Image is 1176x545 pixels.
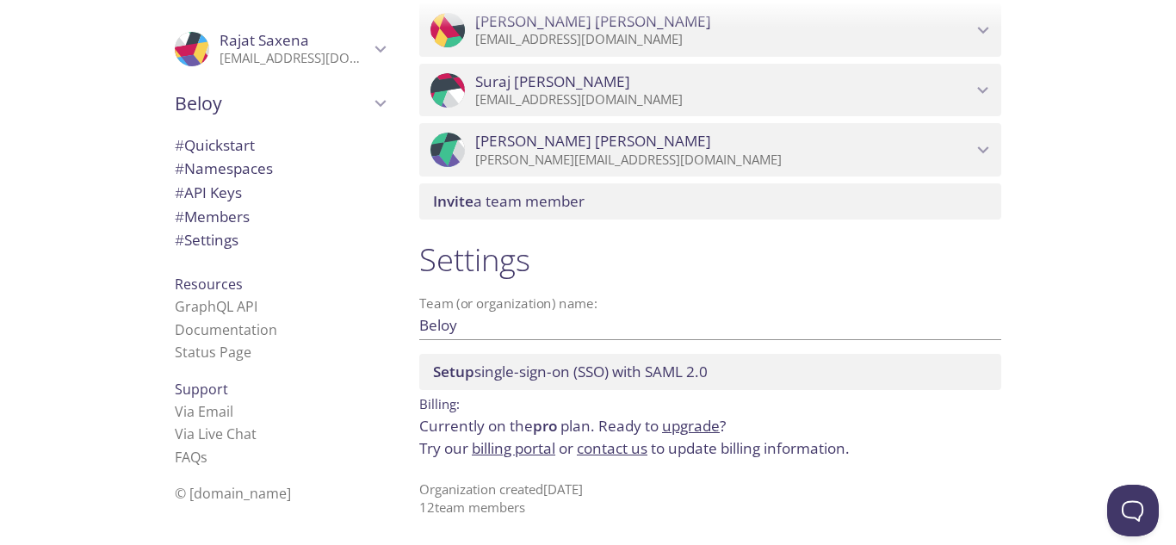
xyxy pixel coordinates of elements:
[161,157,399,181] div: Namespaces
[175,207,184,226] span: #
[433,191,473,211] span: Invite
[175,275,243,294] span: Resources
[161,228,399,252] div: Team Settings
[419,3,1001,57] div: Vikrant bhalla
[175,158,184,178] span: #
[475,152,972,169] p: [PERSON_NAME][EMAIL_ADDRESS][DOMAIN_NAME]
[598,416,726,436] span: Ready to ?
[175,91,369,115] span: Beloy
[175,424,257,443] a: Via Live Chat
[175,183,242,202] span: API Keys
[419,480,1001,517] p: Organization created [DATE] 12 team member s
[161,21,399,77] div: Rajat Saxena
[175,484,291,503] span: © [DOMAIN_NAME]
[419,64,1001,117] div: Suraj Kumar
[662,416,720,436] a: upgrade
[419,438,850,458] span: Try our or to update billing information.
[175,230,238,250] span: Settings
[175,448,207,467] a: FAQ
[175,230,184,250] span: #
[475,31,972,48] p: [EMAIL_ADDRESS][DOMAIN_NAME]
[175,343,251,362] a: Status Page
[175,158,273,178] span: Namespaces
[472,438,555,458] a: billing portal
[433,191,585,211] span: a team member
[433,362,474,381] span: Setup
[175,135,184,155] span: #
[419,240,1001,279] h1: Settings
[161,205,399,229] div: Members
[1107,485,1159,536] iframe: Help Scout Beacon - Open
[201,448,207,467] span: s
[419,354,1001,390] div: Setup SSO
[419,123,1001,177] div: Jessica Rios
[419,297,598,310] label: Team (or organization) name:
[475,132,711,151] span: [PERSON_NAME] [PERSON_NAME]
[175,380,228,399] span: Support
[220,30,309,50] span: Rajat Saxena
[419,183,1001,220] div: Invite a team member
[419,415,1001,459] p: Currently on the plan.
[175,320,277,339] a: Documentation
[220,50,369,67] p: [EMAIL_ADDRESS][DOMAIN_NAME]
[161,133,399,158] div: Quickstart
[175,402,233,421] a: Via Email
[475,91,972,108] p: [EMAIL_ADDRESS][DOMAIN_NAME]
[175,183,184,202] span: #
[175,297,257,316] a: GraphQL API
[161,181,399,205] div: API Keys
[419,390,1001,415] p: Billing:
[175,135,255,155] span: Quickstart
[161,81,399,126] div: Beloy
[533,416,557,436] span: pro
[175,207,250,226] span: Members
[475,72,630,91] span: Suraj [PERSON_NAME]
[577,438,647,458] a: contact us
[433,362,708,381] span: single-sign-on (SSO) with SAML 2.0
